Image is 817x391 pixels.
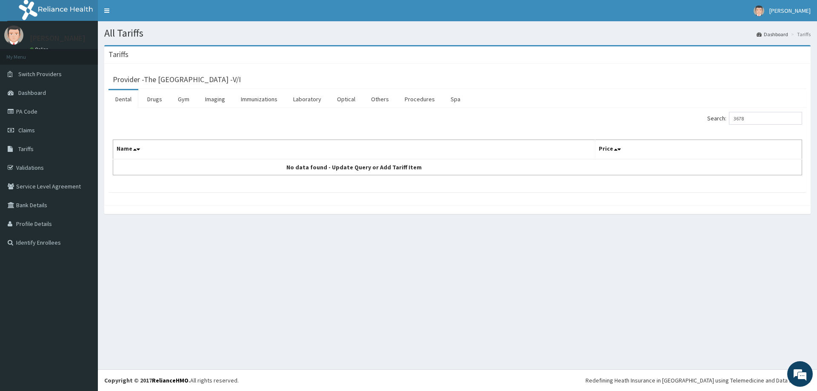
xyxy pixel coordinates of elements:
input: Search: [729,112,802,125]
a: Dashboard [757,31,788,38]
span: Switch Providers [18,70,62,78]
div: Chat with us now [44,48,143,59]
span: Tariffs [18,145,34,153]
span: We're online! [49,107,117,193]
a: Imaging [198,90,232,108]
span: [PERSON_NAME] [769,7,811,14]
a: Laboratory [286,90,328,108]
span: Dashboard [18,89,46,97]
h3: Provider - The [GEOGRAPHIC_DATA] -V/I [113,76,241,83]
a: RelianceHMO [152,377,189,384]
a: Optical [330,90,362,108]
a: Gym [171,90,196,108]
textarea: Type your message and hit 'Enter' [4,232,162,262]
div: Minimize live chat window [140,4,160,25]
a: Procedures [398,90,442,108]
img: d_794563401_company_1708531726252_794563401 [16,43,34,64]
img: User Image [754,6,764,16]
label: Search: [707,112,802,125]
a: Online [30,46,50,52]
th: Name [113,140,595,160]
a: Immunizations [234,90,284,108]
p: [PERSON_NAME] [30,34,86,42]
div: Redefining Heath Insurance in [GEOGRAPHIC_DATA] using Telemedicine and Data Science! [586,376,811,385]
td: No data found - Update Query or Add Tariff Item [113,159,595,175]
li: Tariffs [789,31,811,38]
footer: All rights reserved. [98,369,817,391]
h3: Tariffs [109,51,129,58]
span: Claims [18,126,35,134]
a: Drugs [140,90,169,108]
a: Others [364,90,396,108]
strong: Copyright © 2017 . [104,377,190,384]
h1: All Tariffs [104,28,811,39]
img: User Image [4,26,23,45]
a: Spa [444,90,467,108]
th: Price [595,140,802,160]
a: Dental [109,90,138,108]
